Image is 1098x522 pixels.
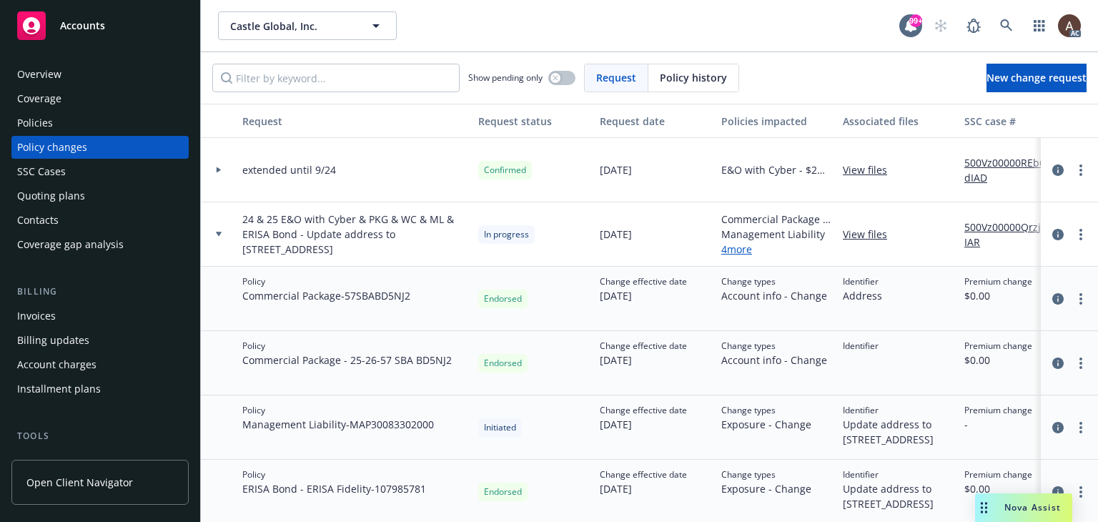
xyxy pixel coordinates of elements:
[964,468,1032,481] span: Premium change
[468,72,543,84] span: Show pending only
[721,468,811,481] span: Change types
[1072,419,1089,436] a: more
[11,87,189,110] a: Coverage
[721,212,831,227] span: Commercial Package - 25-26
[17,63,61,86] div: Overview
[600,417,687,432] span: [DATE]
[201,267,237,331] div: Toggle Row Expanded
[964,417,1032,432] span: -
[201,202,237,267] div: Toggle Row Expanded
[926,11,955,40] a: Start snowing
[11,160,189,183] a: SSC Cases
[959,104,1066,138] button: SSC case #
[992,11,1021,40] a: Search
[909,14,922,27] div: 99+
[242,288,410,303] span: Commercial Package - 57SBABD5NJ2
[594,104,716,138] button: Request date
[843,288,882,303] span: Address
[721,417,811,432] span: Exposure - Change
[242,417,434,432] span: Management Liability - MAP30083302000
[242,468,426,481] span: Policy
[201,138,237,202] div: Toggle Row Expanded
[11,136,189,159] a: Policy changes
[484,164,526,177] span: Confirmed
[721,288,827,303] span: Account info - Change
[230,19,354,34] span: Castle Global, Inc.
[1072,226,1089,243] a: more
[484,357,522,370] span: Endorsed
[600,227,632,242] span: [DATE]
[218,11,397,40] button: Castle Global, Inc.
[11,378,189,400] a: Installment plans
[478,114,588,129] div: Request status
[600,481,687,496] span: [DATE]
[975,493,1072,522] button: Nova Assist
[600,353,687,368] span: [DATE]
[1049,226,1067,243] a: circleInformation
[721,340,827,353] span: Change types
[600,114,710,129] div: Request date
[11,6,189,46] a: Accounts
[964,220,1060,250] a: 500Vz00000QrzjCIAR
[1058,14,1081,37] img: photo
[600,162,632,177] span: [DATE]
[242,275,410,288] span: Policy
[484,486,522,498] span: Endorsed
[17,209,59,232] div: Contacts
[964,288,1032,303] span: $0.00
[26,475,133,490] span: Open Client Navigator
[242,114,467,129] div: Request
[242,340,452,353] span: Policy
[201,395,237,460] div: Toggle Row Expanded
[17,136,87,159] div: Policy changes
[660,70,727,85] span: Policy history
[17,233,124,256] div: Coverage gap analysis
[484,292,522,305] span: Endorsed
[11,353,189,376] a: Account charges
[600,468,687,481] span: Change effective date
[721,275,827,288] span: Change types
[11,329,189,352] a: Billing updates
[843,162,899,177] a: View files
[721,404,811,417] span: Change types
[11,184,189,207] a: Quoting plans
[1049,419,1067,436] a: circleInformation
[986,64,1087,92] a: New change request
[1049,355,1067,372] a: circleInformation
[721,114,831,129] div: Policies impacted
[1049,483,1067,501] a: circleInformation
[484,228,529,241] span: In progress
[843,275,882,288] span: Identifier
[17,160,66,183] div: SSC Cases
[1072,290,1089,307] a: more
[484,421,516,434] span: Initiated
[964,404,1032,417] span: Premium change
[975,493,993,522] div: Drag to move
[964,155,1060,185] a: 500Vz00000REb6dIAD
[600,275,687,288] span: Change effective date
[1049,290,1067,307] a: circleInformation
[11,429,189,443] div: Tools
[600,404,687,417] span: Change effective date
[17,184,85,207] div: Quoting plans
[11,209,189,232] a: Contacts
[596,70,636,85] span: Request
[11,285,189,299] div: Billing
[843,481,953,511] span: Update address to [STREET_ADDRESS]
[242,353,452,368] span: Commercial Package - 25-26 - 57 SBA BD5NJ2
[237,104,473,138] button: Request
[721,227,831,242] span: Management Liability
[242,162,336,177] span: extended until 9/24
[843,114,953,129] div: Associated files
[964,481,1032,496] span: $0.00
[11,63,189,86] a: Overview
[837,104,959,138] button: Associated files
[1004,501,1061,513] span: Nova Assist
[721,481,811,496] span: Exposure - Change
[600,288,687,303] span: [DATE]
[17,378,101,400] div: Installment plans
[600,340,687,353] span: Change effective date
[721,162,831,177] span: E&O with Cyber - $2M Limit
[1072,355,1089,372] a: more
[242,481,426,496] span: ERISA Bond - ERISA Fidelity - 107985781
